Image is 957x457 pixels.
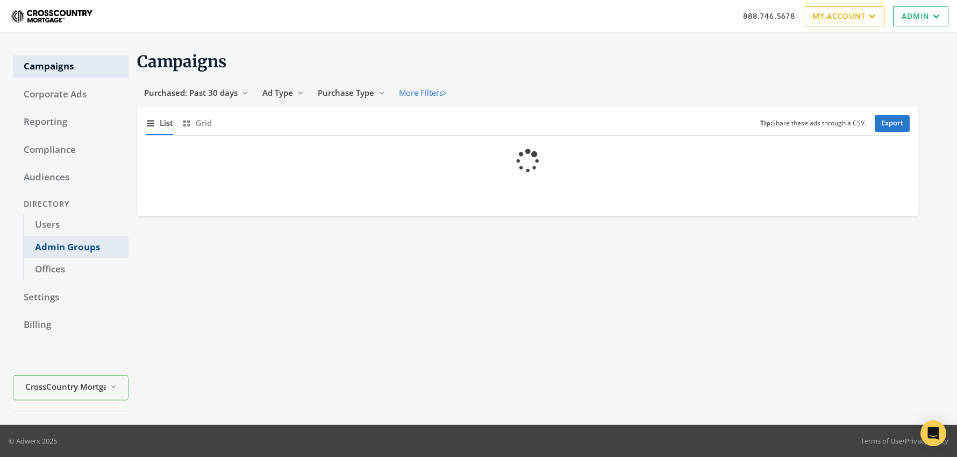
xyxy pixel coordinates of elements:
[13,314,128,336] a: Billing
[392,83,453,103] button: More Filters
[262,87,293,98] span: Ad Type
[13,139,128,161] a: Compliance
[137,83,255,103] button: Purchased: Past 30 days
[875,115,910,132] a: Export
[13,83,128,106] a: Corporate Ads
[24,236,128,259] a: Admin Groups
[861,435,948,446] div: •
[13,55,128,78] a: Campaigns
[13,166,128,189] a: Audiences
[160,117,173,129] span: List
[311,83,392,103] button: Purchase Type
[9,3,96,30] img: Adwerx
[13,286,128,309] a: Settings
[144,87,238,98] span: Purchased: Past 30 days
[146,111,173,135] button: List
[318,87,374,98] span: Purchase Type
[137,51,227,72] span: Campaigns
[861,436,902,446] a: Terms of Use
[255,83,311,103] button: Ad Type
[25,381,106,393] span: CrossCountry Mortgage
[9,435,57,446] p: © Adwerx 2025
[13,375,128,400] button: CrossCountry Mortgage
[196,117,212,129] span: Grid
[905,436,948,446] a: Privacy Policy
[24,214,128,236] a: Users
[13,194,128,214] div: Directory
[24,258,128,281] a: Offices
[13,111,128,133] a: Reporting
[804,6,884,26] a: My Account
[182,111,212,135] button: Grid
[760,118,772,128] b: Tip:
[920,420,946,446] div: Open Intercom Messenger
[760,118,866,129] small: Share these ads through a CSV.
[893,6,948,26] a: Admin
[743,10,795,22] a: 888.746.5678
